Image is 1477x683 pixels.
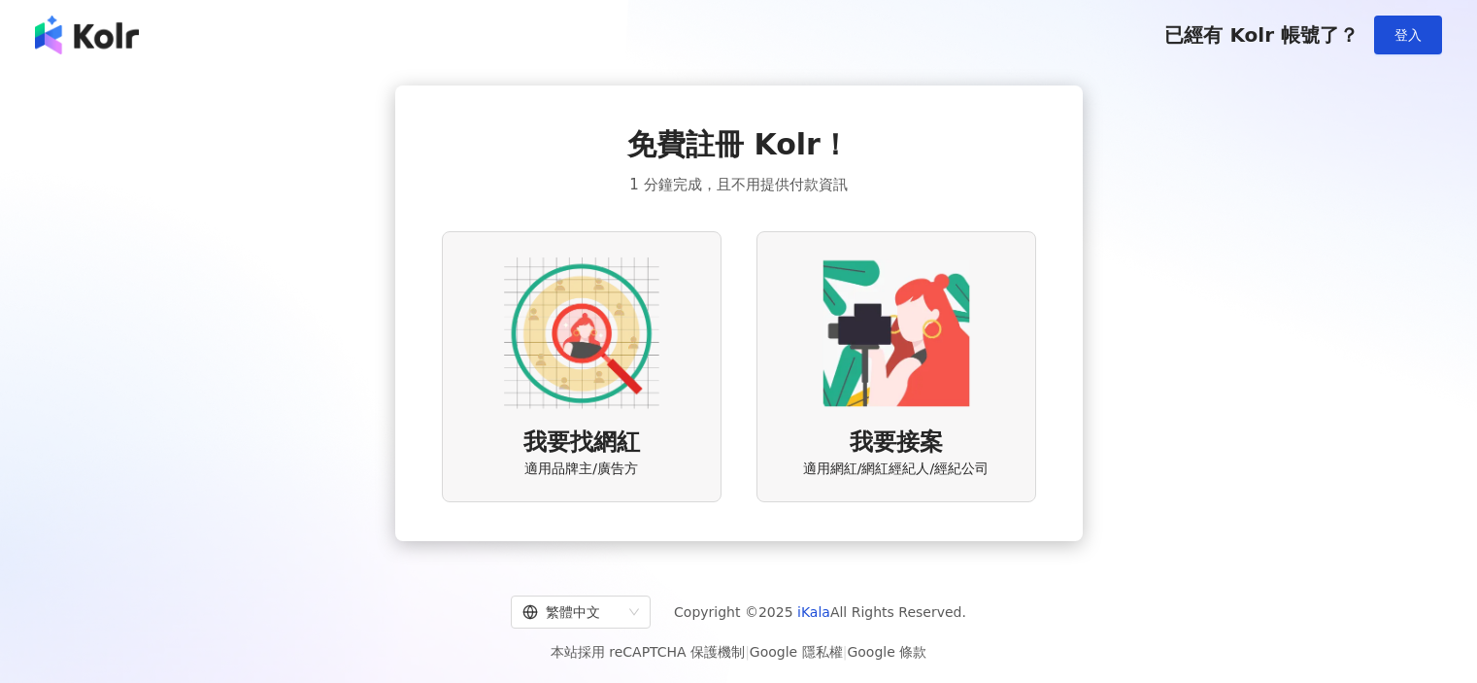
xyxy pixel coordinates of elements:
[551,640,926,664] span: 本站採用 reCAPTCHA 保護機制
[819,256,974,411] img: KOL identity option
[504,256,659,411] img: AD identity option
[522,597,621,628] div: 繁體中文
[523,427,640,460] span: 我要找網紅
[1374,16,1442,54] button: 登入
[750,644,843,660] a: Google 隱私權
[524,460,638,479] span: 適用品牌主/廣告方
[843,644,848,660] span: |
[847,644,926,660] a: Google 條款
[629,173,847,196] span: 1 分鐘完成，且不用提供付款資訊
[745,644,750,660] span: |
[674,600,966,624] span: Copyright © 2025 All Rights Reserved.
[850,427,943,460] span: 我要接案
[627,124,850,165] span: 免費註冊 Kolr！
[1394,27,1422,43] span: 登入
[797,604,830,620] a: iKala
[803,460,989,479] span: 適用網紅/網紅經紀人/經紀公司
[1164,23,1359,47] span: 已經有 Kolr 帳號了？
[35,16,139,54] img: logo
